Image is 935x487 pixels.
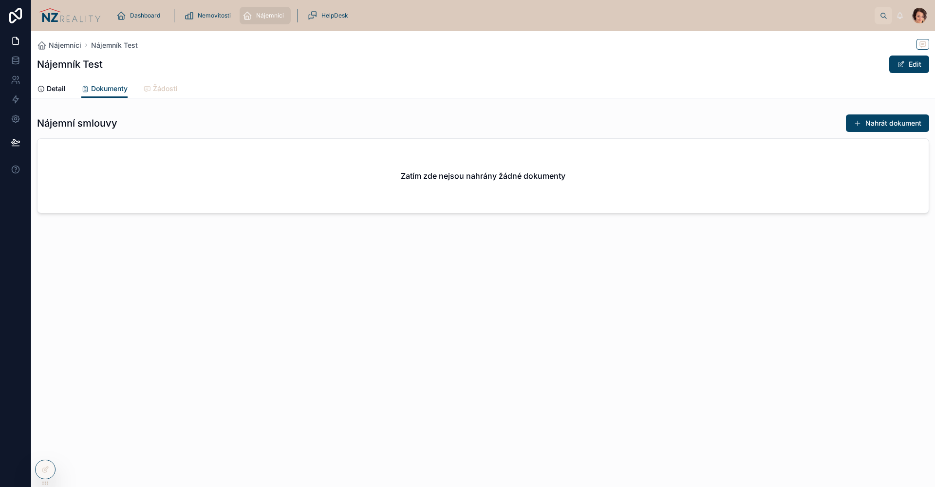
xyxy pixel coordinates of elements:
[37,116,117,130] h1: Nájemní smlouvy
[321,12,348,19] span: HelpDesk
[109,5,875,26] div: scrollable content
[846,114,929,132] button: Nahrát dokument
[47,84,66,94] span: Detail
[256,12,284,19] span: Nájemníci
[49,40,81,50] span: Nájemníci
[37,57,103,71] h1: Nájemník Test
[181,7,238,24] a: Nemovitosti
[37,40,81,50] a: Nájemníci
[37,80,66,99] a: Detail
[305,7,355,24] a: HelpDesk
[143,80,178,99] a: Žádosti
[240,7,291,24] a: Nájemníci
[81,80,128,98] a: Dokumenty
[39,8,101,23] img: App logo
[130,12,160,19] span: Dashboard
[113,7,167,24] a: Dashboard
[153,84,178,94] span: Žádosti
[91,40,138,50] a: Nájemník Test
[401,170,565,182] h2: Zatím zde nejsou nahrány žádné dokumenty
[198,12,231,19] span: Nemovitosti
[889,56,929,73] button: Edit
[91,84,128,94] span: Dokumenty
